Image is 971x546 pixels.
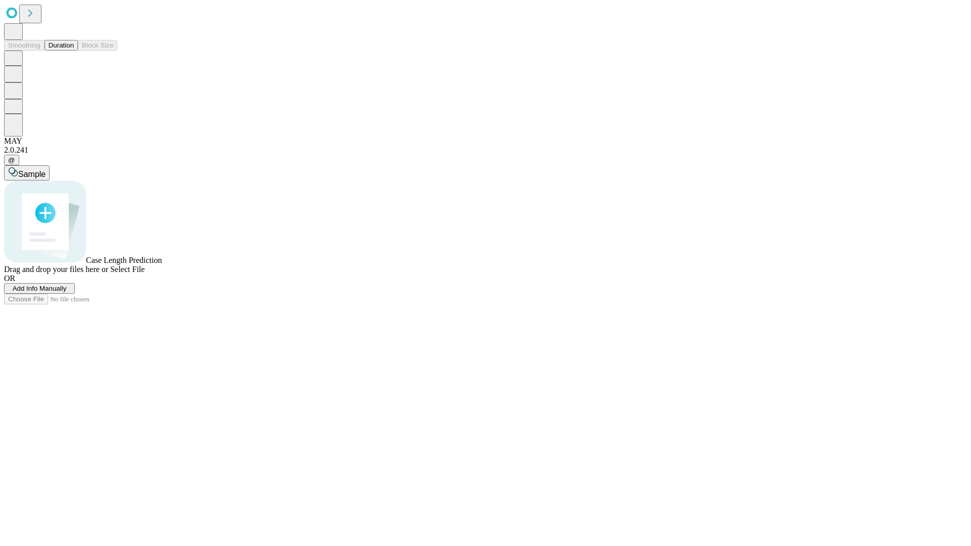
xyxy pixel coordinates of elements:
[4,283,75,294] button: Add Info Manually
[110,265,145,274] span: Select File
[18,170,46,178] span: Sample
[13,285,67,292] span: Add Info Manually
[78,40,117,51] button: Block Size
[4,136,967,146] div: MAY
[4,146,967,155] div: 2.0.241
[4,165,50,180] button: Sample
[4,40,45,51] button: Smoothing
[86,256,162,264] span: Case Length Prediction
[4,265,108,274] span: Drag and drop your files here or
[4,155,19,165] button: @
[4,274,15,283] span: OR
[45,40,78,51] button: Duration
[8,156,15,164] span: @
